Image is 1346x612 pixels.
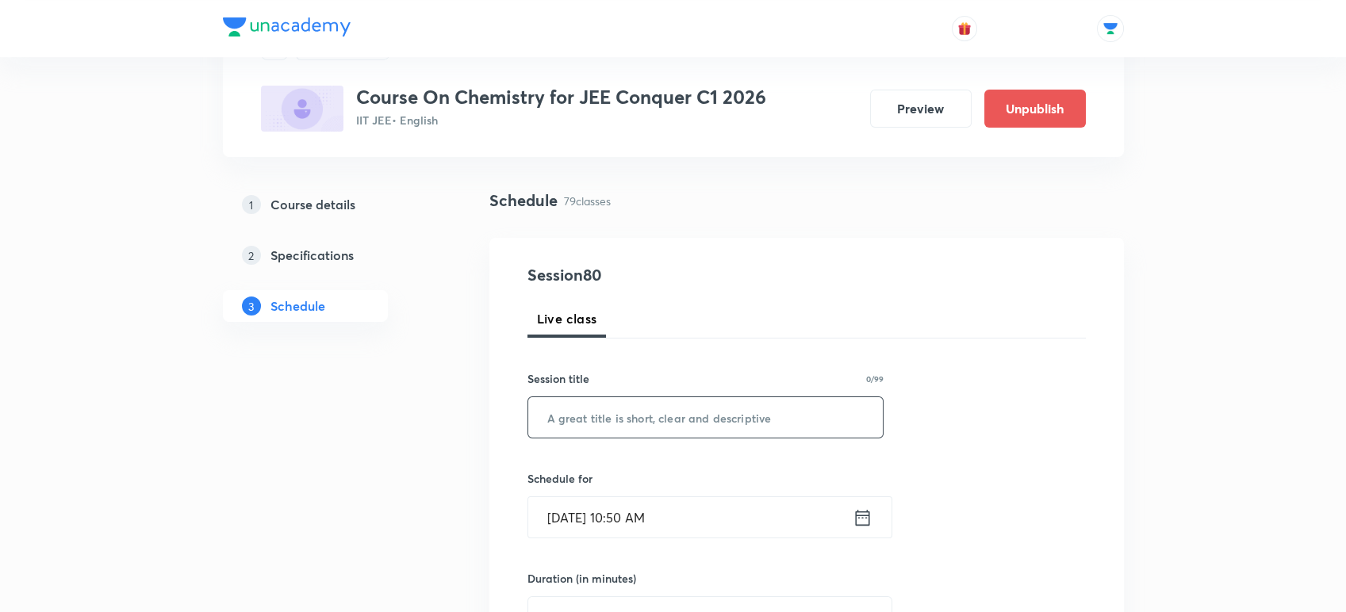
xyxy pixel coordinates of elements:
p: 0/99 [866,375,884,383]
button: Unpublish [984,90,1086,128]
p: 2 [242,246,261,265]
p: 3 [242,296,261,316]
p: 79 classes [564,193,611,209]
button: Preview [870,90,972,128]
p: 1 [242,195,261,214]
a: 2Specifications [223,239,439,271]
h4: Session 80 [527,263,817,287]
span: Live class [537,309,597,328]
h6: Session title [527,370,589,387]
p: IIT JEE • English [356,112,766,128]
h5: Schedule [270,296,325,316]
input: A great title is short, clear and descriptive [528,397,884,438]
button: avatar [952,16,977,41]
img: Abhishek Singh [1097,15,1124,42]
img: Company Logo [223,17,351,36]
h6: Schedule for [527,470,884,487]
h3: Course On Chemistry for JEE Conquer C1 2026 [356,86,766,109]
h5: Course details [270,195,355,214]
h5: Specifications [270,246,354,265]
h6: Duration (in minutes) [527,570,636,587]
a: Company Logo [223,17,351,40]
img: D001522D-1BC8-4E6D-88D1-AB13E6047EF0_plus.png [261,86,343,132]
a: 1Course details [223,189,439,220]
img: avatar [957,21,972,36]
h4: Schedule [489,189,558,212]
